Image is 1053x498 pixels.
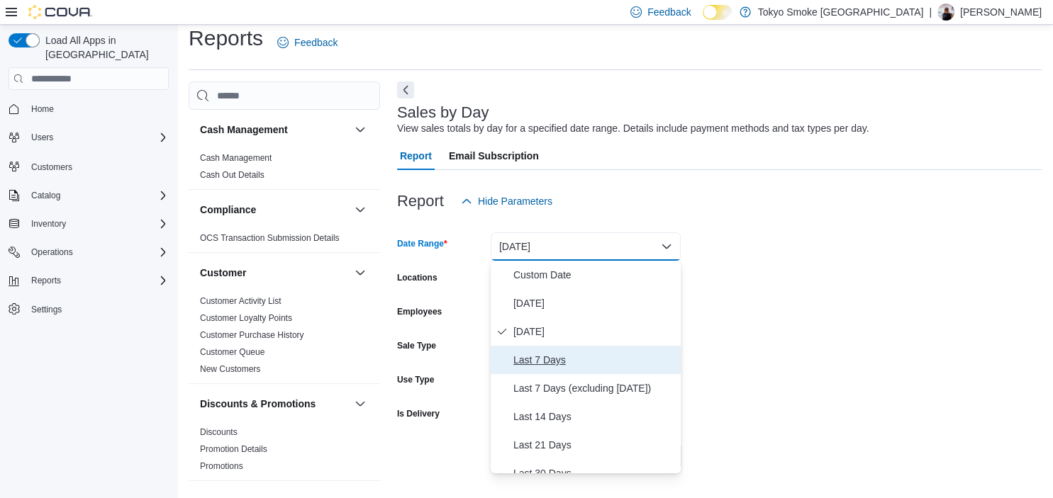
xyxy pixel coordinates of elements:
[26,272,67,289] button: Reports
[200,203,256,217] h3: Compliance
[513,436,675,453] span: Last 21 Days
[200,123,288,137] h3: Cash Management
[200,363,260,375] span: New Customers
[352,121,369,138] button: Cash Management
[9,93,169,356] nav: Complex example
[26,215,72,232] button: Inventory
[31,247,73,258] span: Operations
[200,397,349,411] button: Discounts & Promotions
[200,232,340,244] span: OCS Transaction Submission Details
[26,100,169,118] span: Home
[397,193,444,210] h3: Report
[189,24,263,52] h1: Reports
[200,443,267,455] span: Promotion Details
[272,28,343,57] a: Feedback
[513,408,675,425] span: Last 14 Days
[491,261,681,473] div: Select listbox
[31,132,53,143] span: Users
[200,364,260,374] a: New Customers
[189,230,380,252] div: Compliance
[26,157,169,175] span: Customers
[26,187,169,204] span: Catalog
[200,330,304,340] a: Customer Purchase History
[200,444,267,454] a: Promotion Details
[397,374,434,385] label: Use Type
[189,293,380,383] div: Customer
[31,304,62,315] span: Settings
[200,169,264,181] span: Cash Out Details
[200,266,246,280] h3: Customer
[26,129,169,146] span: Users
[31,103,54,115] span: Home
[3,156,174,176] button: Customers
[449,142,539,170] span: Email Subscription
[513,465,675,482] span: Last 30 Days
[513,380,675,397] span: Last 7 Days (excluding [DATE])
[189,149,380,189] div: Cash Management
[200,295,282,307] span: Customer Activity List
[200,460,243,472] span: Promotions
[200,347,264,357] a: Customer Queue
[3,214,174,234] button: Inventory
[513,266,675,283] span: Custom Date
[3,242,174,262] button: Operations
[352,395,369,412] button: Discounts & Promotions
[397,121,869,136] div: View sales totals by day for a specified date range. Details include payment methods and tax type...
[352,201,369,218] button: Compliance
[31,218,66,230] span: Inventory
[200,153,272,163] a: Cash Management
[200,461,243,471] a: Promotions
[960,4,1042,21] p: [PERSON_NAME]
[397,408,440,419] label: Is Delivery
[200,329,304,341] span: Customer Purchase History
[200,152,272,164] span: Cash Management
[397,81,414,98] button: Next
[189,424,380,480] div: Discounts & Promotions
[40,33,169,62] span: Load All Apps in [GEOGRAPHIC_DATA]
[397,238,447,249] label: Date Range
[200,427,238,437] a: Discounts
[703,5,732,20] input: Dark Mode
[200,266,349,280] button: Customer
[3,299,174,319] button: Settings
[200,426,238,438] span: Discounts
[200,203,349,217] button: Compliance
[31,190,60,201] span: Catalog
[26,159,78,176] a: Customers
[26,300,169,318] span: Settings
[200,313,292,323] a: Customer Loyalty Points
[455,187,558,215] button: Hide Parameters
[397,272,438,283] label: Locations
[31,162,72,173] span: Customers
[758,4,924,21] p: Tokyo Smoke [GEOGRAPHIC_DATA]
[397,340,436,351] label: Sale Type
[513,351,675,368] span: Last 7 Days
[26,244,79,261] button: Operations
[397,306,442,317] label: Employees
[397,104,489,121] h3: Sales by Day
[294,35,338,50] span: Feedback
[3,98,174,119] button: Home
[200,170,264,180] a: Cash Out Details
[352,264,369,281] button: Customer
[28,5,92,19] img: Cova
[26,215,169,232] span: Inventory
[200,346,264,358] span: Customer Queue
[3,271,174,290] button: Reports
[200,233,340,243] a: OCS Transaction Submission Details
[478,194,552,208] span: Hide Parameters
[491,232,681,261] button: [DATE]
[26,129,59,146] button: Users
[200,397,316,411] h3: Discounts & Promotions
[26,187,66,204] button: Catalog
[400,142,432,170] span: Report
[937,4,954,21] div: Glenn Cook
[200,123,349,137] button: Cash Management
[3,128,174,147] button: Users
[513,323,675,340] span: [DATE]
[200,312,292,324] span: Customer Loyalty Points
[647,5,691,19] span: Feedback
[26,272,169,289] span: Reports
[513,295,675,312] span: [DATE]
